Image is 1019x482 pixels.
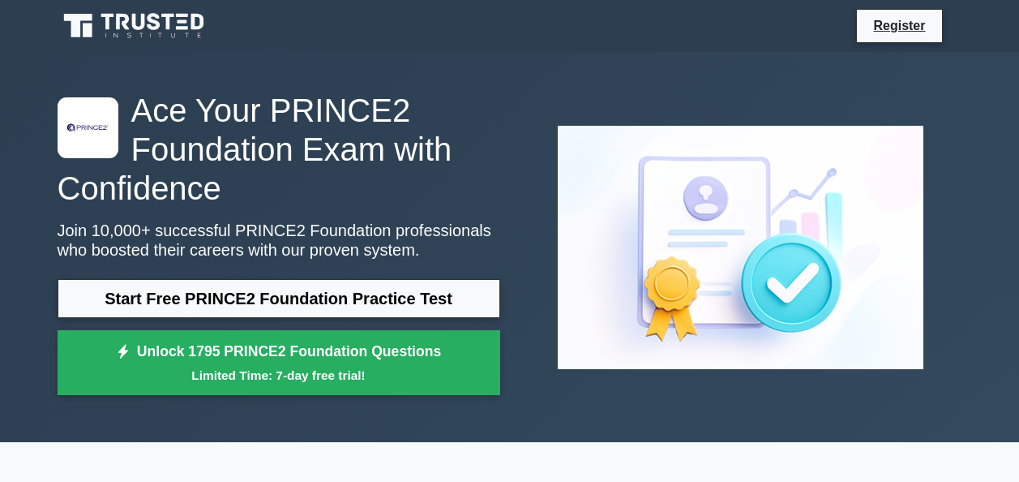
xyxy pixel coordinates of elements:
small: Limited Time: 7-day free trial! [78,366,480,385]
a: Unlock 1795 PRINCE2 Foundation QuestionsLimited Time: 7-day free trial! [58,330,500,395]
h1: Ace Your PRINCE2 Foundation Exam with Confidence [58,91,500,208]
img: PRINCE2 Foundation Preview [545,113,936,382]
a: Start Free PRINCE2 Foundation Practice Test [58,279,500,318]
p: Join 10,000+ successful PRINCE2 Foundation professionals who boosted their careers with our prove... [58,221,500,260]
a: Register [863,15,935,36]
